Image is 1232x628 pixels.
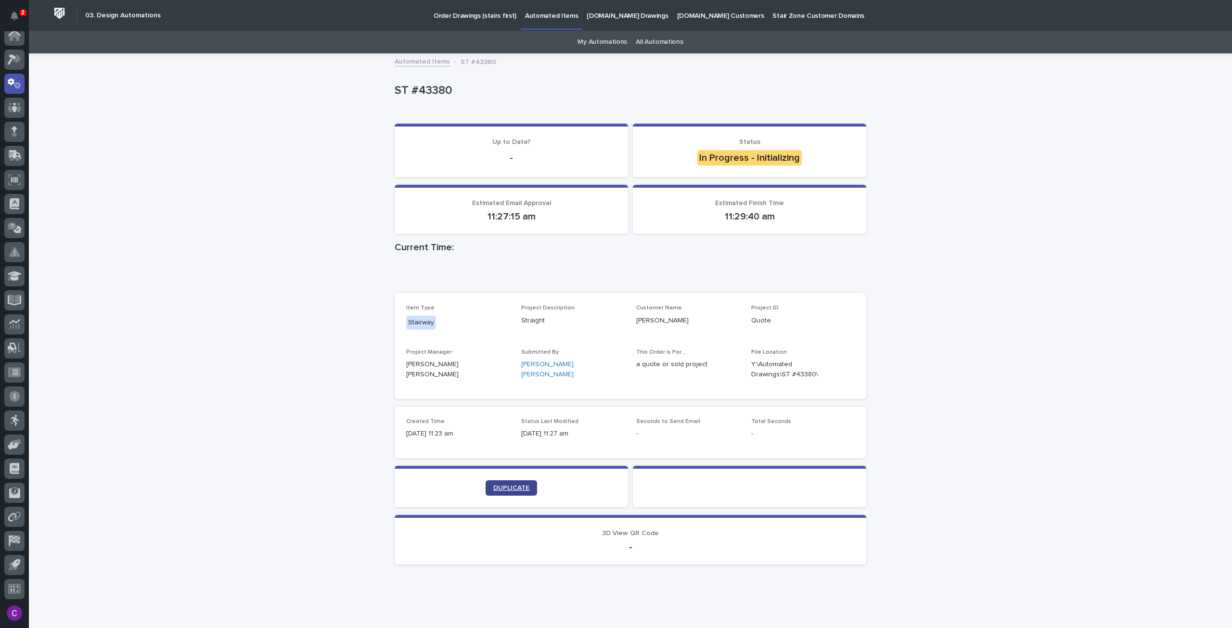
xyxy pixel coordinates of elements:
[406,211,616,222] p: 11:27:15 am
[521,349,559,355] span: Submitted By
[751,429,855,439] p: -
[521,359,625,380] a: [PERSON_NAME] [PERSON_NAME]
[636,429,740,439] p: -
[395,55,450,66] a: Automated Items
[715,200,784,206] span: Estimated Finish Time
[636,31,683,53] a: All Automations
[636,349,685,355] span: This Order is For...
[739,139,760,145] span: Status
[636,359,740,370] p: a quote or sold project
[406,419,445,424] span: Created Time
[751,305,779,311] span: Project ID
[486,480,537,496] a: DUPLICATE
[21,9,25,16] p: 2
[636,316,740,326] p: [PERSON_NAME]
[521,419,578,424] span: Status Last Modified
[12,12,25,27] div: Notifications2
[751,359,832,380] : Y:\Automated Drawings\ST #43380\
[85,12,161,20] h2: 03. Design Automations
[406,316,436,330] div: Stairway
[406,359,510,380] p: [PERSON_NAME] [PERSON_NAME]
[4,603,25,623] button: users-avatar
[751,316,855,326] p: Quote
[644,211,855,222] p: 11:29:40 am
[395,242,866,253] h1: Current Time:
[577,31,627,53] a: My Automations
[751,419,791,424] span: Total Seconds
[636,305,682,311] span: Customer Name
[492,139,531,145] span: Up to Date?
[461,56,496,66] p: ST #43380
[395,257,866,293] iframe: Current Time:
[602,530,659,537] span: 3D View QR Code
[521,305,575,311] span: Project Description
[521,429,625,439] p: [DATE] 11:27 am
[636,419,700,424] span: Seconds to Send Email
[406,152,616,164] p: -
[51,4,68,22] img: Workspace Logo
[751,349,787,355] span: File Location
[4,6,25,26] button: Notifications
[406,349,452,355] span: Project Manager
[395,84,862,98] p: ST #43380
[406,541,855,553] p: -
[406,305,435,311] span: Item Type
[493,485,529,491] span: DUPLICATE
[406,429,510,439] p: [DATE] 11:23 am
[697,150,802,166] div: In Progress - Initializing
[521,316,625,326] p: Straight
[472,200,551,206] span: Estimated Email Approval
